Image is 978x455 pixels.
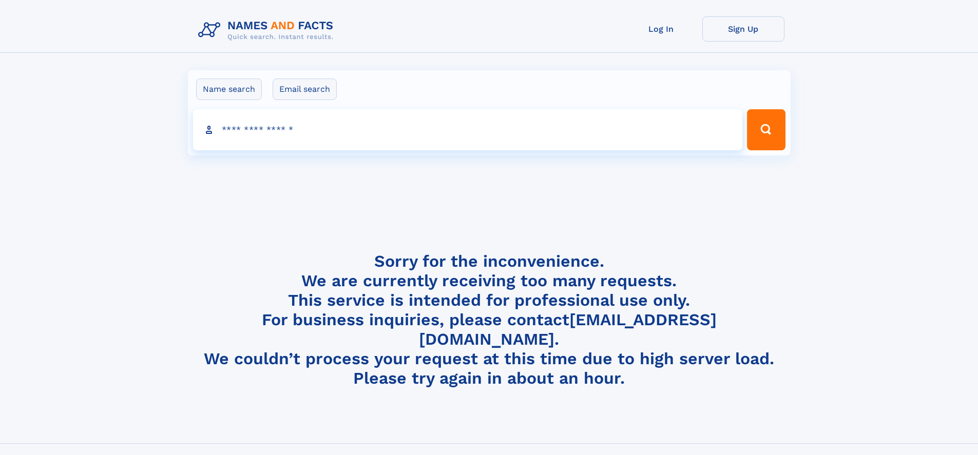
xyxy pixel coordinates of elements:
[702,16,784,42] a: Sign Up
[194,16,342,44] img: Logo Names and Facts
[273,78,337,100] label: Email search
[193,109,743,150] input: search input
[194,251,784,388] h4: Sorry for the inconvenience. We are currently receiving too many requests. This service is intend...
[620,16,702,42] a: Log In
[196,78,262,100] label: Name search
[419,310,717,349] a: [EMAIL_ADDRESS][DOMAIN_NAME]
[747,109,785,150] button: Search Button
